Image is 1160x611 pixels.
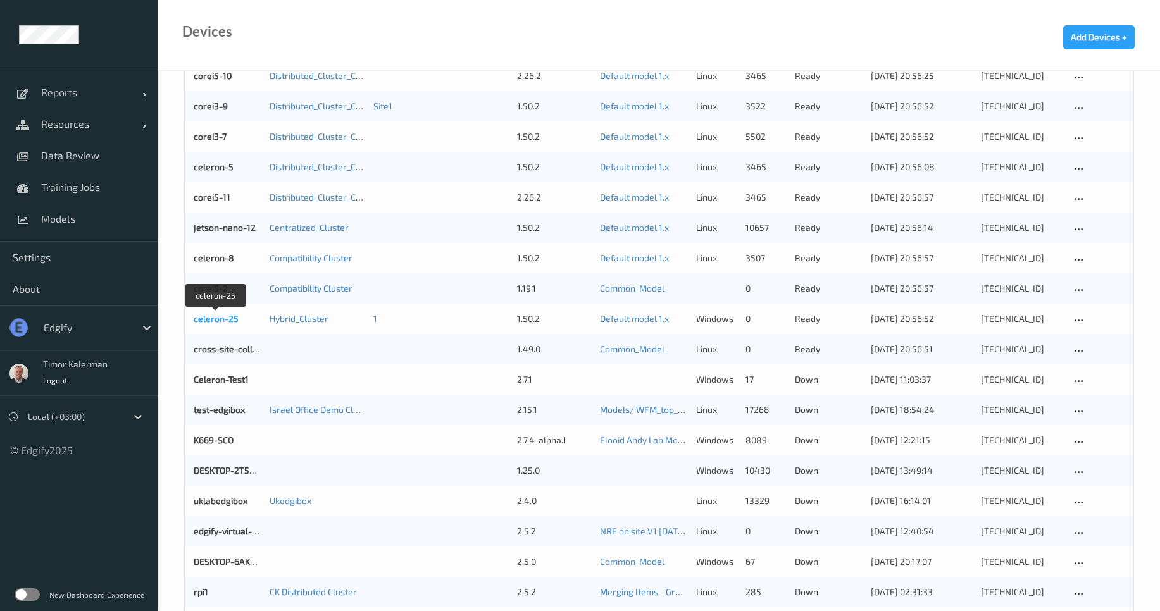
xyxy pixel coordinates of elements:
[194,465,270,476] a: DESKTOP-2T56SDF
[270,313,328,324] a: Hybrid_Cluster
[517,221,591,234] div: 1.50.2
[600,556,664,567] a: Common_Model
[194,222,256,233] a: jetson-nano-12
[795,404,862,416] p: down
[981,70,1062,82] div: [TECHNICAL_ID]
[871,161,972,173] div: [DATE] 20:56:08
[600,313,669,324] a: Default model 1.x
[373,101,392,111] a: Site1
[795,252,862,264] p: ready
[871,312,972,325] div: [DATE] 20:56:52
[795,100,862,113] p: ready
[871,343,972,355] div: [DATE] 20:56:51
[871,404,972,416] div: [DATE] 18:54:24
[600,161,669,172] a: Default model 1.x
[517,191,591,204] div: 2.26.2
[517,312,591,325] div: 1.50.2
[795,282,862,295] p: ready
[517,586,591,598] div: 2.5.2
[517,161,591,173] div: 1.50.2
[194,101,228,111] a: corei3-9
[795,434,862,447] p: down
[696,525,737,538] p: linux
[745,495,786,507] div: 13329
[871,373,972,386] div: [DATE] 11:03:37
[981,161,1062,173] div: [TECHNICAL_ID]
[270,222,349,233] a: Centralized_Cluster
[696,343,737,355] p: linux
[600,222,669,233] a: Default model 1.x
[270,252,352,263] a: Compatibility Cluster
[871,130,972,143] div: [DATE] 20:56:52
[981,404,1062,416] div: [TECHNICAL_ID]
[270,586,357,597] a: CK Distributed Cluster
[981,464,1062,477] div: [TECHNICAL_ID]
[517,434,591,447] div: 2.7.4-alpha.1
[194,252,234,263] a: celeron-8
[270,161,382,172] a: Distributed_Cluster_Celeron
[745,252,786,264] div: 3507
[981,434,1062,447] div: [TECHNICAL_ID]
[373,313,377,324] a: 1
[981,525,1062,538] div: [TECHNICAL_ID]
[795,555,862,568] p: down
[795,130,862,143] p: ready
[194,586,208,597] a: rpi1
[871,221,972,234] div: [DATE] 20:56:14
[795,70,862,82] p: ready
[194,343,289,354] a: cross-site-collaborator
[194,192,230,202] a: corei5-11
[795,343,862,355] p: ready
[871,282,972,295] div: [DATE] 20:56:57
[696,464,737,477] p: windows
[871,252,972,264] div: [DATE] 20:56:57
[871,100,972,113] div: [DATE] 20:56:52
[745,464,786,477] div: 10430
[871,464,972,477] div: [DATE] 13:49:14
[194,161,234,172] a: celeron-5
[745,161,786,173] div: 3465
[745,434,786,447] div: 8089
[696,434,737,447] p: windows
[981,191,1062,204] div: [TECHNICAL_ID]
[981,343,1062,355] div: [TECHNICAL_ID]
[270,131,377,142] a: Distributed_Cluster_Corei3
[795,191,862,204] p: ready
[745,282,786,295] div: 0
[795,221,862,234] p: ready
[517,404,591,416] div: 2.15.1
[795,495,862,507] p: down
[981,555,1062,568] div: [TECHNICAL_ID]
[517,525,591,538] div: 2.5.2
[194,283,228,293] a: corei5-2
[981,221,1062,234] div: [TECHNICAL_ID]
[600,101,669,111] a: Default model 1.x
[696,373,737,386] p: windows
[600,526,752,536] a: NRF on site V1 [DATE] 03:55 Auto Save
[871,495,972,507] div: [DATE] 16:14:01
[696,221,737,234] p: linux
[194,526,286,536] a: edgify-virtual-machine
[795,312,862,325] p: ready
[871,555,972,568] div: [DATE] 20:17:07
[696,100,737,113] p: linux
[745,312,786,325] div: 0
[981,586,1062,598] div: [TECHNICAL_ID]
[981,252,1062,264] div: [TECHNICAL_ID]
[600,343,664,354] a: Common_Model
[696,252,737,264] p: linux
[517,130,591,143] div: 1.50.2
[270,495,311,506] a: Ukedgibox
[745,130,786,143] div: 5502
[1063,25,1135,49] button: Add Devices +
[981,100,1062,113] div: [TECHNICAL_ID]
[194,556,271,567] a: DESKTOP-6AK07BG
[745,100,786,113] div: 3522
[981,312,1062,325] div: [TECHNICAL_ID]
[194,435,234,445] a: K669-SCO
[745,221,786,234] div: 10657
[517,70,591,82] div: 2.26.2
[981,495,1062,507] div: [TECHNICAL_ID]
[696,555,737,568] p: windows
[981,373,1062,386] div: [TECHNICAL_ID]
